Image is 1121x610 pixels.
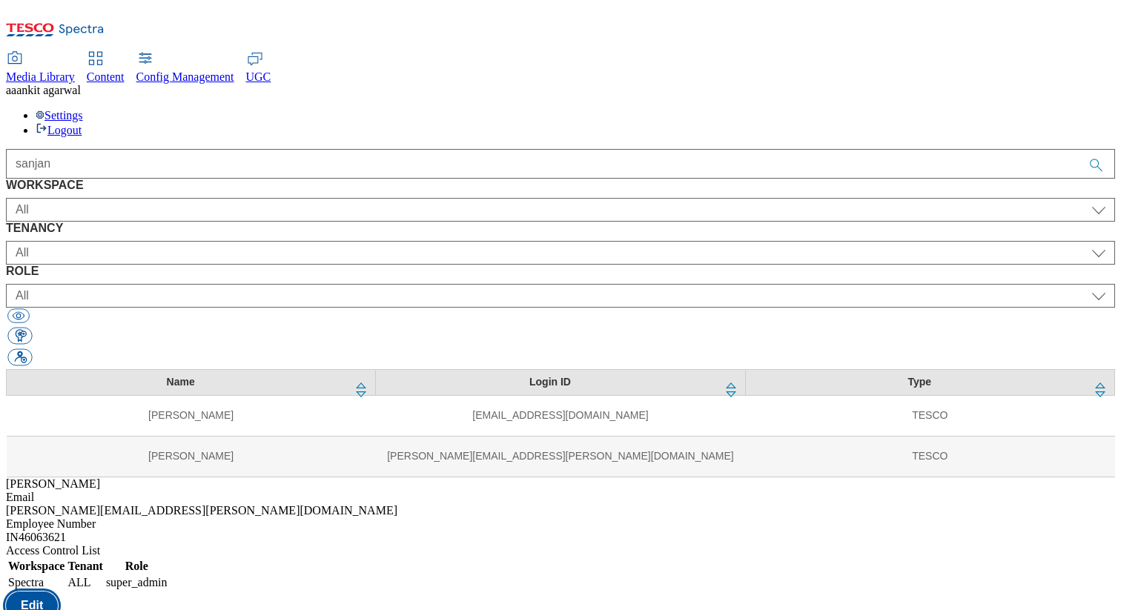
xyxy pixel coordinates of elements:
th: Tenant [67,559,103,574]
span: [PERSON_NAME] [6,477,100,490]
td: Spectra [7,575,65,590]
td: [PERSON_NAME] [7,436,376,477]
div: Login ID [385,376,715,389]
label: WORKSPACE [6,179,1115,192]
div: Email [6,491,1115,504]
div: Type [755,376,1085,389]
td: TESCO [745,436,1114,477]
a: Content [87,53,125,84]
span: aa [6,84,16,96]
div: Name [16,376,345,389]
a: Settings [36,109,83,122]
span: Config Management [136,70,234,83]
input: Accessible label text [6,149,1115,179]
a: Media Library [6,53,75,84]
label: TENANCY [6,222,1115,235]
td: [PERSON_NAME] [7,395,376,436]
a: Config Management [136,53,234,84]
td: ALL [67,575,103,590]
a: UGC [246,53,271,84]
a: Logout [36,124,82,136]
td: super_admin [105,575,168,590]
td: TESCO [745,395,1114,436]
div: Employee Number [6,517,1115,531]
span: Content [87,70,125,83]
td: [EMAIL_ADDRESS][DOMAIN_NAME] [376,395,745,436]
th: Workspace [7,559,65,574]
div: [PERSON_NAME][EMAIL_ADDRESS][PERSON_NAME][DOMAIN_NAME] [6,504,1115,517]
th: Role [105,559,168,574]
td: [PERSON_NAME][EMAIL_ADDRESS][PERSON_NAME][DOMAIN_NAME] [376,436,745,477]
span: UGC [246,70,271,83]
div: Access Control List [6,544,1115,557]
div: IN46063621 [6,531,1115,544]
span: Media Library [6,70,75,83]
label: ROLE [6,265,1115,278]
span: ankit agarwal [16,84,81,96]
